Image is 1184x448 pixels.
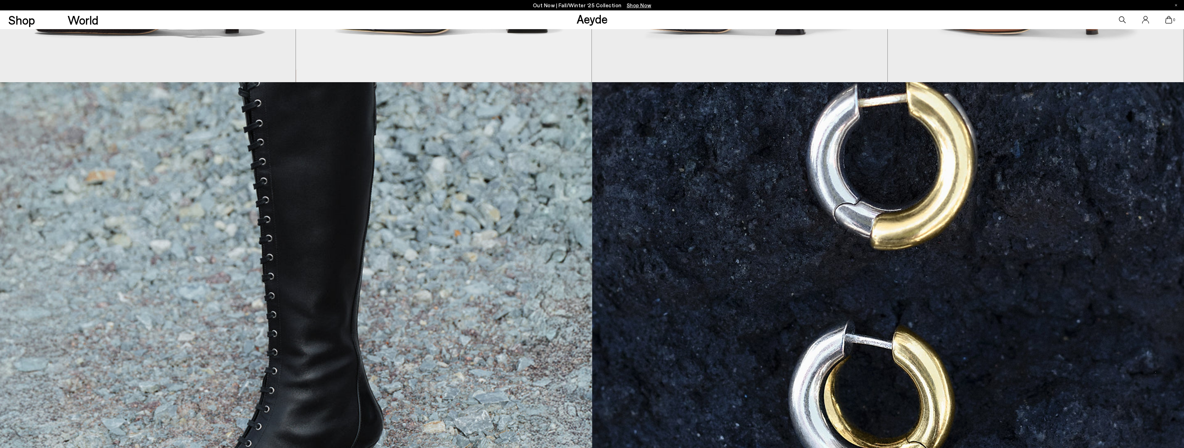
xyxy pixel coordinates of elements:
span: 0 [1172,18,1176,22]
a: Shop [8,14,35,26]
a: Aeyde [577,11,608,26]
span: Navigate to /collections/new-in [627,2,651,8]
a: 0 [1165,16,1172,24]
a: World [68,14,98,26]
